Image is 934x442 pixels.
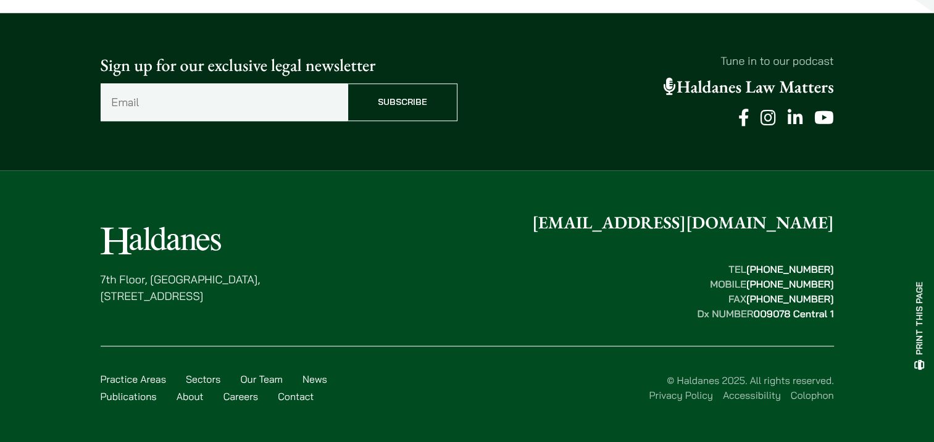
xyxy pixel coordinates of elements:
[649,389,712,401] a: Privacy Policy
[101,373,166,385] a: Practice Areas
[240,373,283,385] a: Our Team
[746,278,834,290] mark: [PHONE_NUMBER]
[664,76,834,98] a: Haldanes Law Matters
[697,263,833,320] strong: TEL MOBILE FAX Dx NUMBER
[477,52,834,69] p: Tune in to our podcast
[177,390,204,402] a: About
[753,307,833,320] mark: 009078 Central 1
[345,373,834,402] div: © Haldanes 2025. All rights reserved.
[101,83,348,121] input: Email
[791,389,834,401] a: Colophon
[723,389,781,401] a: Accessibility
[278,390,314,402] a: Contact
[101,52,457,78] p: Sign up for our exclusive legal newsletter
[223,390,259,402] a: Careers
[532,212,834,234] a: [EMAIL_ADDRESS][DOMAIN_NAME]
[186,373,220,385] a: Sectors
[746,293,834,305] mark: [PHONE_NUMBER]
[101,390,157,402] a: Publications
[101,271,261,304] p: 7th Floor, [GEOGRAPHIC_DATA], [STREET_ADDRESS]
[348,83,457,121] input: Subscribe
[302,373,327,385] a: News
[101,227,221,254] img: Logo of Haldanes
[746,263,834,275] mark: [PHONE_NUMBER]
